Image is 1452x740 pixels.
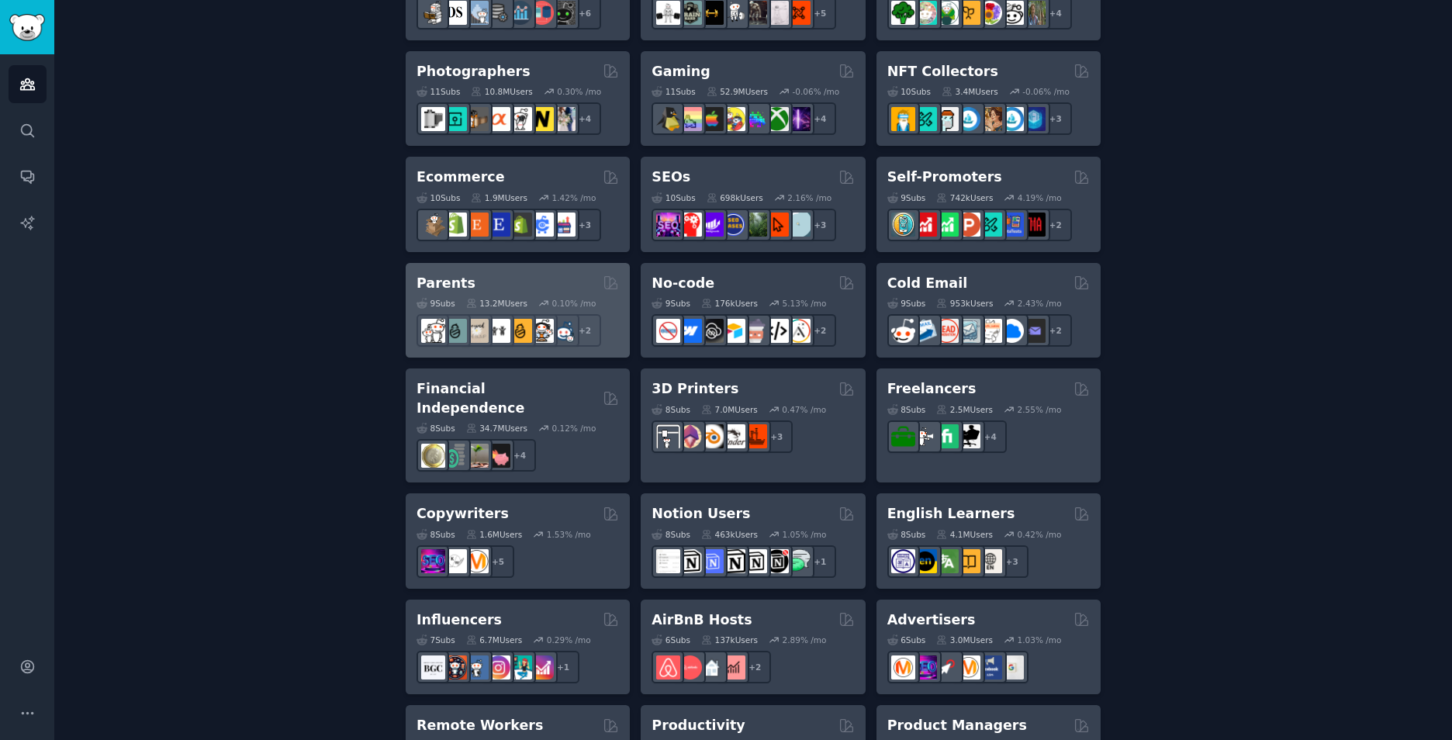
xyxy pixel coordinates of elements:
[652,404,690,415] div: 8 Sub s
[552,423,596,434] div: 0.12 % /mo
[678,1,702,25] img: GymMotivation
[1018,635,1062,645] div: 1.03 % /mo
[9,14,45,41] img: GummySearch logo
[466,529,523,540] div: 1.6M Users
[978,213,1002,237] img: alphaandbetausers
[530,1,554,25] img: datasets
[421,107,445,131] img: analog
[721,319,745,343] img: Airtable
[1022,107,1046,131] img: DigitalItems
[551,319,576,343] img: Parents
[656,655,680,679] img: airbnb_hosts
[652,529,690,540] div: 8 Sub s
[530,655,554,679] img: InstagramGrowthTips
[793,86,840,97] div: -0.06 % /mo
[936,192,993,203] div: 742k Users
[652,504,750,524] h2: Notion Users
[486,655,510,679] img: InstagramMarketing
[721,213,745,237] img: SEO_cases
[552,298,596,309] div: 0.10 % /mo
[417,298,455,309] div: 9 Sub s
[1000,1,1024,25] img: UrbanGardening
[466,423,527,434] div: 34.7M Users
[417,423,455,434] div: 8 Sub s
[721,1,745,25] img: weightroom
[887,86,931,97] div: 10 Sub s
[935,213,959,237] img: selfpromotion
[913,213,937,237] img: youtubepromotion
[421,444,445,468] img: UKPersonalFinance
[974,420,1007,453] div: + 4
[482,545,514,578] div: + 5
[978,1,1002,25] img: flowers
[891,655,915,679] img: marketing
[936,529,993,540] div: 4.1M Users
[465,655,489,679] img: Instagram
[417,610,502,630] h2: Influencers
[887,404,926,415] div: 8 Sub s
[1000,319,1024,343] img: B2BSaaS
[891,107,915,131] img: NFTExchange
[913,319,937,343] img: Emailmarketing
[913,107,937,131] img: NFTMarketplace
[443,444,467,468] img: FinancialPlanning
[508,1,532,25] img: analytics
[557,86,601,97] div: 0.30 % /mo
[996,545,1028,578] div: + 3
[466,298,527,309] div: 13.2M Users
[782,404,826,415] div: 0.47 % /mo
[465,444,489,468] img: Fire
[656,424,680,448] img: 3Dprinting
[913,424,937,448] img: freelance_forhire
[887,274,967,293] h2: Cold Email
[656,1,680,25] img: GYM
[765,319,789,343] img: NoCodeMovement
[956,107,980,131] img: OpenSeaNFT
[530,319,554,343] img: parentsofmultiples
[707,192,763,203] div: 698k Users
[701,298,758,309] div: 176k Users
[804,209,836,241] div: + 3
[887,192,926,203] div: 9 Sub s
[486,444,510,468] img: fatFIRE
[678,319,702,343] img: webflow
[656,107,680,131] img: linux_gaming
[508,107,532,131] img: canon
[417,274,475,293] h2: Parents
[547,529,591,540] div: 1.53 % /mo
[891,1,915,25] img: vegetablegardening
[552,192,596,203] div: 1.42 % /mo
[678,655,702,679] img: AirBnBHosts
[786,319,811,343] img: Adalo
[978,319,1002,343] img: b2b_sales
[891,549,915,573] img: languagelearning
[417,192,460,203] div: 10 Sub s
[765,549,789,573] img: BestNotionTemplates
[486,107,510,131] img: SonyAlpha
[508,213,532,237] img: reviewmyshopify
[508,319,532,343] img: NewParents
[743,319,767,343] img: nocodelowcode
[678,424,702,448] img: 3Dmodeling
[465,107,489,131] img: AnalogCommunity
[887,610,976,630] h2: Advertisers
[913,1,937,25] img: succulents
[443,107,467,131] img: streetphotography
[887,504,1015,524] h2: English Learners
[551,107,576,131] img: WeddingPhotography
[743,107,767,131] img: gamers
[935,1,959,25] img: SavageGarden
[935,107,959,131] img: NFTmarket
[465,1,489,25] img: statistics
[978,655,1002,679] img: FacebookAds
[421,319,445,343] img: daddit
[956,549,980,573] img: LearnEnglishOnReddit
[530,213,554,237] img: ecommercemarketing
[701,404,758,415] div: 7.0M Users
[935,549,959,573] img: language_exchange
[721,655,745,679] img: AirBnBInvesting
[978,549,1002,573] img: Learn_English
[786,1,811,25] img: personaltraining
[765,213,789,237] img: GoogleSearchConsole
[956,213,980,237] img: ProductHunters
